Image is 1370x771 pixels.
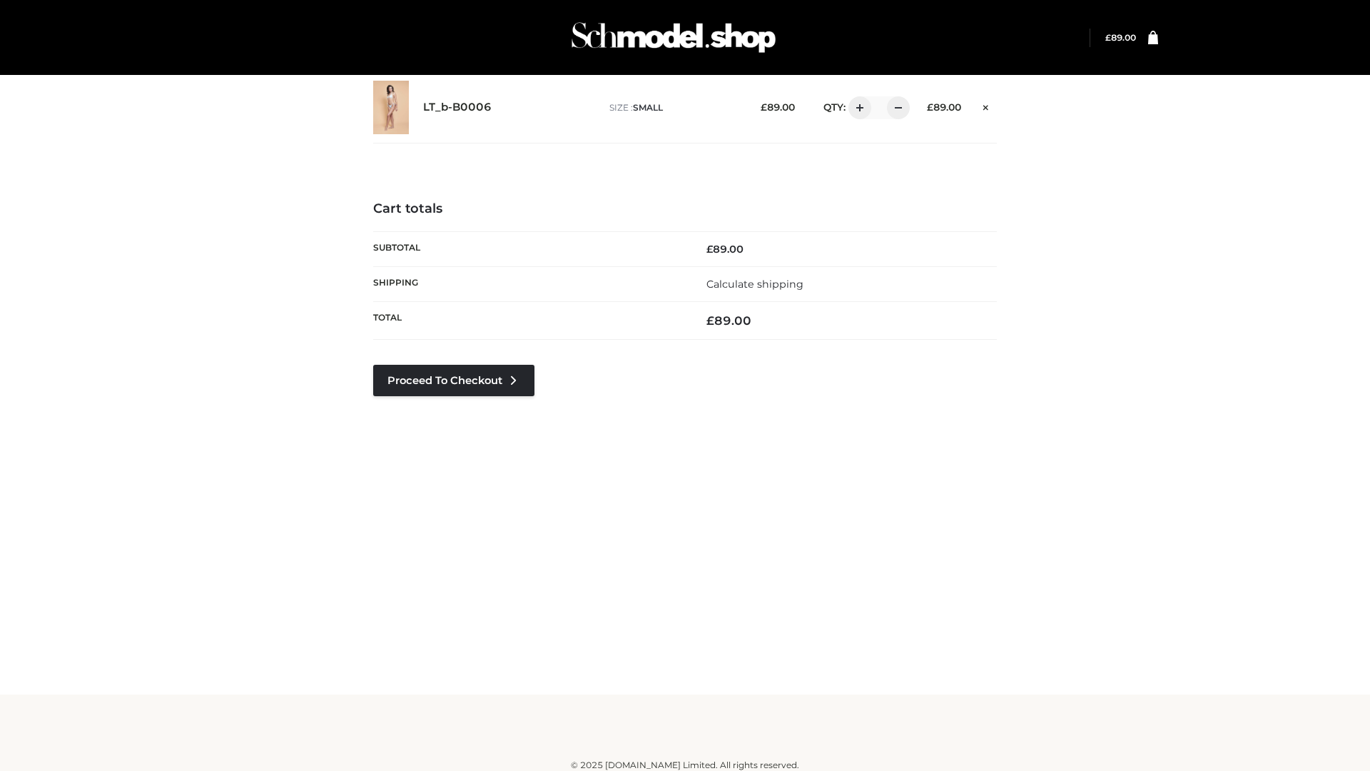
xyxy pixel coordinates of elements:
div: QTY: [809,96,905,119]
a: £89.00 [1105,32,1136,43]
span: £ [1105,32,1111,43]
bdi: 89.00 [761,101,795,113]
span: £ [761,101,767,113]
th: Shipping [373,266,685,301]
p: size : [609,101,739,114]
bdi: 89.00 [927,101,961,113]
bdi: 89.00 [706,313,751,328]
th: Subtotal [373,231,685,266]
span: SMALL [633,102,663,113]
span: £ [706,313,714,328]
h4: Cart totals [373,201,997,217]
a: LT_b-B0006 [423,101,492,114]
th: Total [373,302,685,340]
a: Remove this item [975,96,997,115]
span: £ [927,101,933,113]
bdi: 89.00 [1105,32,1136,43]
a: Calculate shipping [706,278,803,291]
img: Schmodel Admin 964 [567,9,781,66]
bdi: 89.00 [706,243,744,256]
a: Proceed to Checkout [373,365,534,396]
span: £ [706,243,713,256]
